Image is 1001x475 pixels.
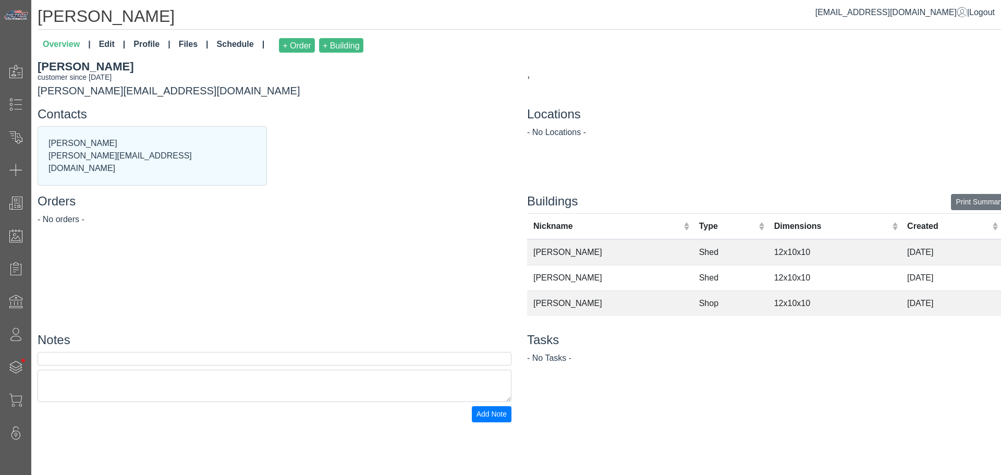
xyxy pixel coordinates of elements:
[527,352,1001,364] div: - No Tasks -
[768,290,901,316] td: 12x10x10
[319,38,363,53] button: + Building
[693,265,768,290] td: Shed
[699,220,756,233] div: Type
[477,410,507,418] span: Add Note
[527,107,1001,122] h4: Locations
[527,194,1001,209] h4: Buildings
[768,239,901,265] td: 12x10x10
[774,220,889,233] div: Dimensions
[693,239,768,265] td: Shed
[38,72,511,83] div: customer since [DATE]
[30,58,519,99] div: [PERSON_NAME][EMAIL_ADDRESS][DOMAIN_NAME]
[213,34,269,57] a: Schedule
[38,194,511,209] h4: Orders
[472,406,511,422] button: Add Note
[38,127,266,185] div: [PERSON_NAME] [PERSON_NAME][EMAIL_ADDRESS][DOMAIN_NAME]
[527,290,693,316] td: [PERSON_NAME]
[38,58,511,75] div: [PERSON_NAME]
[815,6,995,19] div: |
[527,126,1001,139] div: - No Locations -
[693,290,768,316] td: Shop
[901,265,1001,290] td: [DATE]
[815,8,967,17] a: [EMAIL_ADDRESS][DOMAIN_NAME]
[907,220,990,233] div: Created
[38,107,511,122] h4: Contacts
[95,34,130,57] a: Edit
[901,239,1001,265] td: [DATE]
[175,34,213,57] a: Files
[38,6,1001,30] h1: [PERSON_NAME]
[3,9,29,21] img: Metals Direct Inc Logo
[527,333,1001,348] h4: Tasks
[129,34,174,57] a: Profile
[901,290,1001,316] td: [DATE]
[768,265,901,290] td: 12x10x10
[527,239,693,265] td: [PERSON_NAME]
[527,66,1001,82] div: ,
[279,38,315,53] button: + Order
[38,333,511,348] h4: Notes
[969,8,995,17] span: Logout
[533,220,681,233] div: Nickname
[10,344,36,377] span: •
[527,265,693,290] td: [PERSON_NAME]
[39,34,95,57] a: Overview
[38,213,511,226] div: - No orders -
